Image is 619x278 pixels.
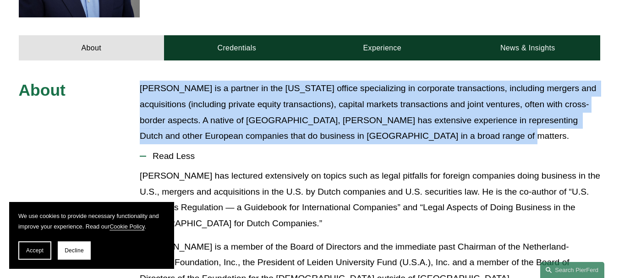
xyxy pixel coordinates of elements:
[18,211,165,232] p: We use cookies to provide necessary functionality and improve your experience. Read our .
[140,144,600,168] button: Read Less
[9,202,174,269] section: Cookie banner
[18,241,51,260] button: Accept
[140,168,600,232] p: [PERSON_NAME] has lectured extensively on topics such as legal pitfalls for foreign companies doi...
[65,247,84,254] span: Decline
[164,35,309,60] a: Credentials
[19,81,66,99] span: About
[26,247,44,254] span: Accept
[455,35,601,60] a: News & Insights
[540,262,604,278] a: Search this site
[110,223,144,230] a: Cookie Policy
[140,81,600,144] p: [PERSON_NAME] is a partner in the [US_STATE] office specializing in corporate transactions, inclu...
[146,151,600,161] span: Read Less
[19,35,164,60] a: About
[309,35,455,60] a: Experience
[58,241,91,260] button: Decline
